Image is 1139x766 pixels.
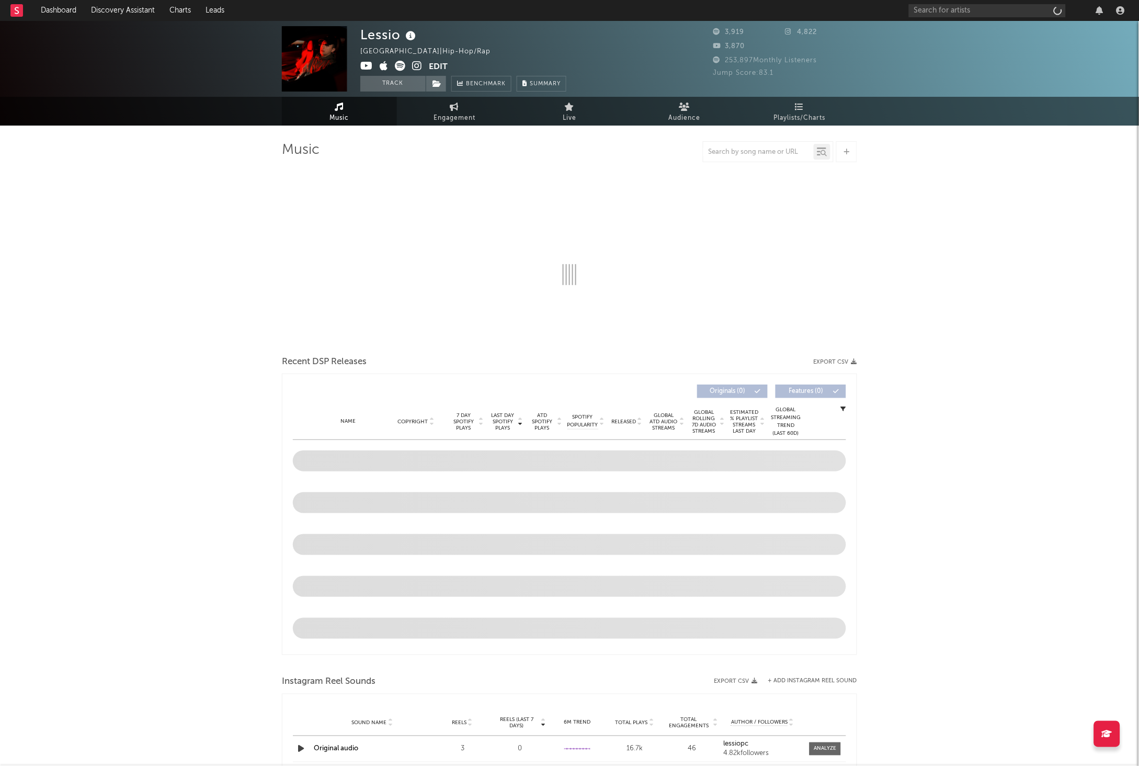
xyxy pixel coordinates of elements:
[436,744,488,754] div: 3
[314,418,382,425] div: Name
[713,70,774,76] span: Jump Score: 83.1
[713,43,745,50] span: 3,870
[528,412,556,431] span: ATD Spotify Plays
[494,744,546,754] div: 0
[731,719,788,726] span: Author / Followers
[776,385,846,398] button: Features(0)
[704,388,752,395] span: Originals ( 0 )
[782,388,830,395] span: Features ( 0 )
[360,26,418,43] div: Lessio
[512,97,627,126] a: Live
[282,97,397,126] a: Music
[666,744,719,754] div: 46
[397,419,428,425] span: Copyright
[451,76,511,92] a: Benchmark
[434,112,475,125] span: Engagement
[666,717,712,729] span: Total Engagements
[611,419,636,425] span: Released
[690,409,719,434] span: Global Rolling 7D Audio Streams
[429,61,448,74] button: Edit
[452,720,466,726] span: Reels
[909,4,1066,17] input: Search for artists
[768,679,857,684] button: + Add Instagram Reel Sound
[627,97,742,126] a: Audience
[774,112,826,125] span: Playlists/Charts
[494,717,540,729] span: Reels (last 7 days)
[669,112,701,125] span: Audience
[758,679,857,684] div: + Add Instagram Reel Sound
[282,676,375,689] span: Instagram Reel Sounds
[360,76,426,92] button: Track
[713,29,745,36] span: 3,919
[723,750,802,758] div: 4.82k followers
[714,679,758,685] button: Export CSV
[517,76,566,92] button: Summary
[814,359,857,365] button: Export CSV
[785,29,817,36] span: 4,822
[742,97,857,126] a: Playlists/Charts
[730,409,759,434] span: Estimated % Playlist Streams Last Day
[489,412,517,431] span: Last Day Spotify Plays
[551,719,603,727] div: 6M Trend
[723,741,748,748] strong: lessiopc
[609,744,661,754] div: 16.7k
[723,741,802,748] a: lessiopc
[397,97,512,126] a: Engagement
[466,78,506,91] span: Benchmark
[713,57,817,64] span: 253,897 Monthly Listeners
[314,746,358,752] a: Original audio
[697,385,768,398] button: Originals(0)
[450,412,477,431] span: 7 Day Spotify Plays
[567,413,598,429] span: Spotify Popularity
[770,406,802,437] div: Global Streaming Trend (Last 60D)
[330,112,349,125] span: Music
[563,112,576,125] span: Live
[352,720,387,726] span: Sound Name
[360,46,503,58] div: [GEOGRAPHIC_DATA] | Hip-Hop/Rap
[282,356,367,368] span: Recent DSP Releases
[530,81,561,87] span: Summary
[703,148,814,156] input: Search by song name or URL
[650,412,678,431] span: Global ATD Audio Streams
[616,720,648,726] span: Total Plays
